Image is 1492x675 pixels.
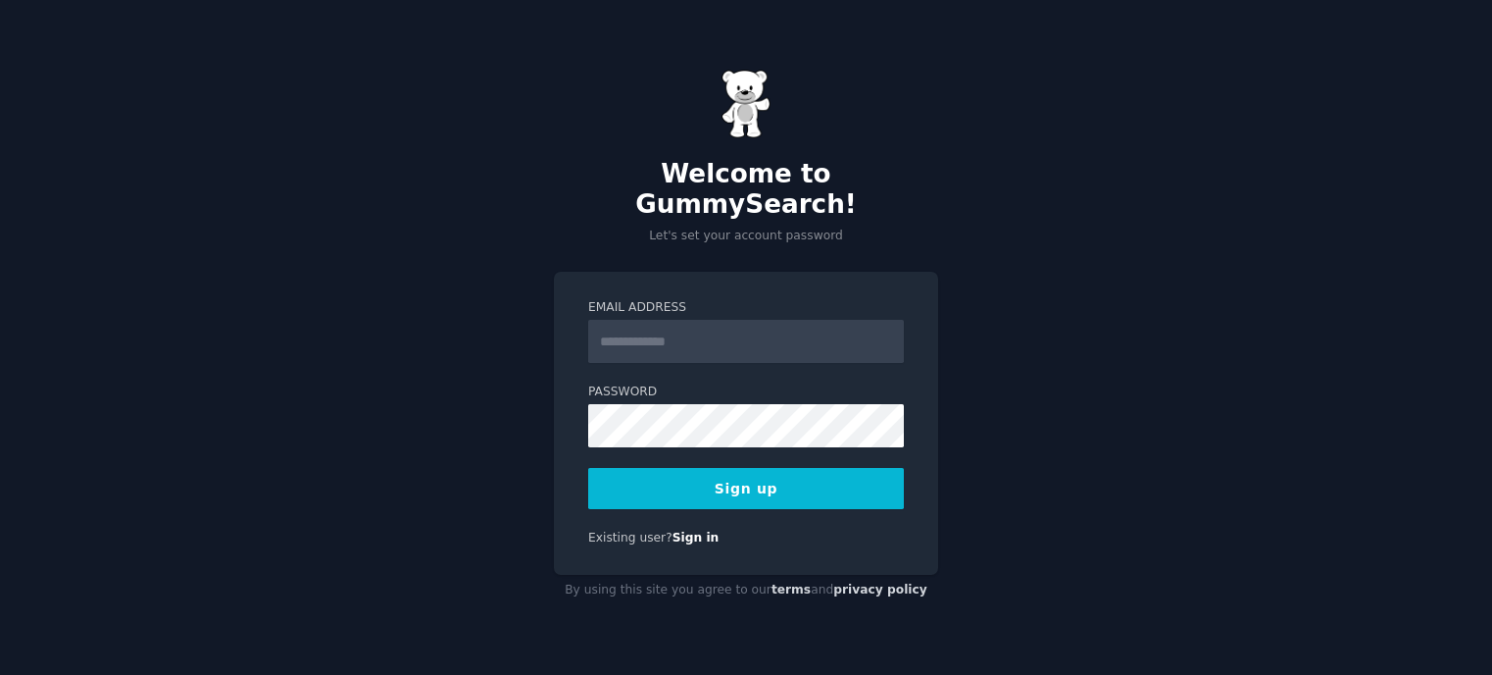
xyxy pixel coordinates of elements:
[588,468,904,509] button: Sign up
[588,531,672,545] span: Existing user?
[721,70,771,138] img: Gummy Bear
[588,384,904,401] label: Password
[554,575,938,606] div: By using this site you agree to our and
[588,299,904,317] label: Email Address
[833,583,927,597] a: privacy policy
[771,583,811,597] a: terms
[672,531,720,545] a: Sign in
[554,159,938,221] h2: Welcome to GummySearch!
[554,228,938,245] p: Let's set your account password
